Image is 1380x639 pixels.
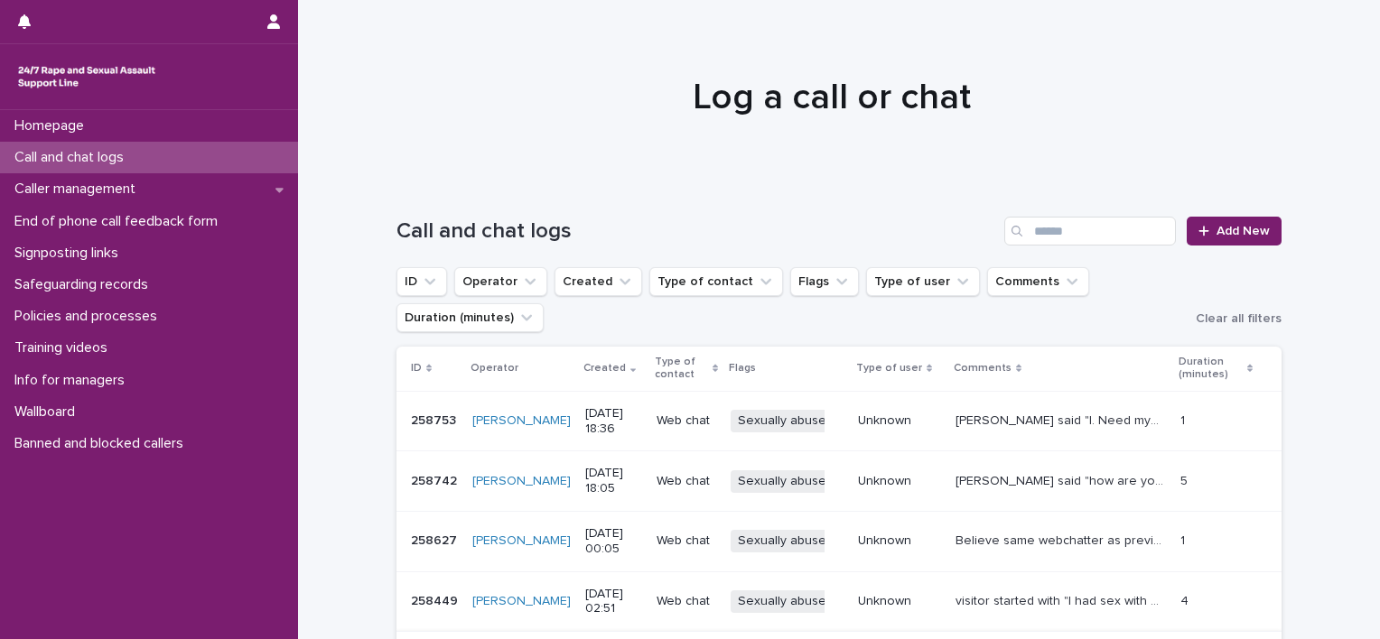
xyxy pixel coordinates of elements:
[858,533,941,549] p: Unknown
[472,413,571,429] a: [PERSON_NAME]
[1180,470,1191,489] p: 5
[1217,225,1270,237] span: Add New
[396,303,544,332] button: Duration (minutes)
[7,117,98,134] p: Homepage
[790,267,859,296] button: Flags
[411,590,462,609] p: 258449
[396,218,997,245] h1: Call and chat logs
[411,530,461,549] p: 258627
[657,413,716,429] p: Web chat
[731,590,834,613] span: Sexually abuse
[7,339,122,357] p: Training videos
[585,526,642,557] p: [DATE] 00:05
[866,267,980,296] button: Type of user
[1179,352,1243,385] p: Duration (minutes)
[657,474,716,489] p: Web chat
[7,403,89,421] p: Wallboard
[858,413,941,429] p: Unknown
[14,59,159,95] img: rhQMoQhaT3yELyF149Cw
[396,511,1282,571] tr: 258627258627 [PERSON_NAME] [DATE] 00:05Web chatSexually abuseUnknownBelieve same webchatter as pr...
[396,571,1282,632] tr: 258449258449 [PERSON_NAME] [DATE] 02:51Web chatSexually abuseUnknownvisitor started with "I had s...
[471,358,518,378] p: Operator
[649,267,783,296] button: Type of contact
[389,76,1274,119] h1: Log a call or chat
[1189,305,1282,332] button: Clear all filters
[396,451,1282,512] tr: 258742258742 [PERSON_NAME] [DATE] 18:05Web chatSexually abuseUnknown[PERSON_NAME] said "how are y...
[858,474,941,489] p: Unknown
[454,267,547,296] button: Operator
[7,276,163,293] p: Safeguarding records
[856,358,922,378] p: Type of user
[956,470,1170,489] p: Chatter said "how are you", "fellshy", 'Can.youhelpBen" and then "If. You. Try and. Help Ben with...
[956,530,1170,549] p: Believe same webchatter as previously - gave a graphic description of having sex with a teacher a...
[411,358,422,378] p: ID
[731,470,834,493] span: Sexually abuse
[987,267,1089,296] button: Comments
[657,594,716,609] p: Web chat
[7,213,232,230] p: End of phone call feedback form
[1004,217,1176,245] input: Search
[583,358,626,378] p: Created
[472,474,571,489] a: [PERSON_NAME]
[954,358,1012,378] p: Comments
[1187,217,1282,245] a: Add New
[7,435,198,452] p: Banned and blocked callers
[7,245,133,262] p: Signposting links
[731,410,834,432] span: Sexually abuse
[731,530,834,552] span: Sexually abuse
[858,594,941,609] p: Unknown
[7,372,139,389] p: Info for managers
[585,587,642,617] p: [DATE] 02:51
[1180,410,1189,429] p: 1
[7,181,150,198] p: Caller management
[411,410,460,429] p: 258753
[396,391,1282,451] tr: 258753258753 [PERSON_NAME] [DATE] 18:36Web chatSexually abuseUnknown[PERSON_NAME] said "I. Need m...
[396,267,447,296] button: ID
[472,594,571,609] a: [PERSON_NAME]
[657,533,716,549] p: Web chat
[585,466,642,496] p: [DATE] 18:05
[729,358,756,378] p: Flags
[585,406,642,437] p: [DATE] 18:36
[411,470,461,489] p: 258742
[555,267,642,296] button: Created
[7,308,172,325] p: Policies and processes
[655,352,708,385] p: Type of contact
[1180,590,1192,609] p: 4
[472,533,571,549] a: [PERSON_NAME]
[956,590,1170,609] p: visitor started with "I had sex with my sister" "was this rape" I shared definition of rape and t...
[1196,312,1282,325] span: Clear all filters
[1180,530,1189,549] p: 1
[7,149,138,166] p: Call and chat logs
[956,410,1170,429] p: Caller said "I. Need mypantspullingdown shydoingit". I ended the chat with the message from stacker.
